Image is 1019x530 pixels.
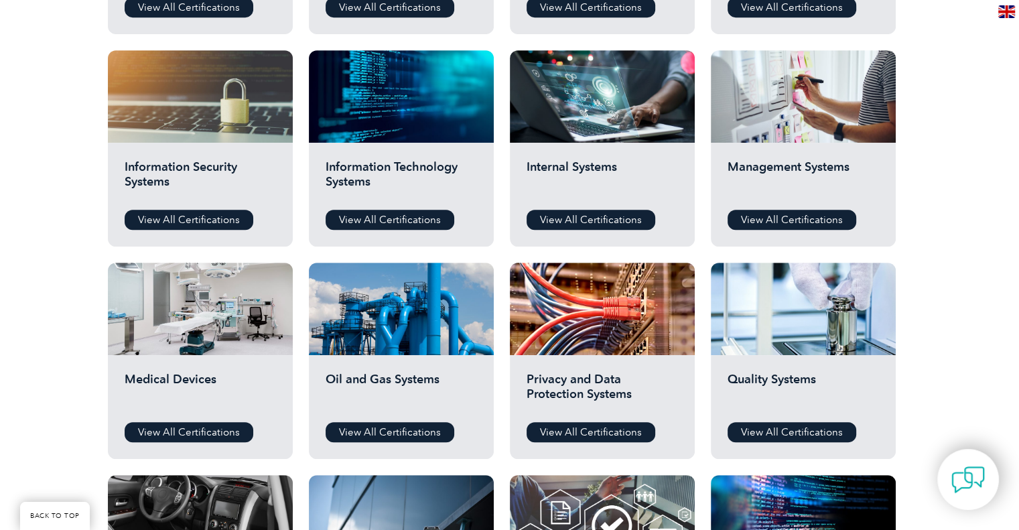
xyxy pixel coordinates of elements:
h2: Oil and Gas Systems [326,372,477,412]
h2: Information Technology Systems [326,159,477,200]
a: BACK TO TOP [20,502,90,530]
h2: Quality Systems [728,372,879,412]
h2: Medical Devices [125,372,276,412]
h2: Management Systems [728,159,879,200]
h2: Privacy and Data Protection Systems [527,372,678,412]
h2: Information Security Systems [125,159,276,200]
h2: Internal Systems [527,159,678,200]
a: View All Certifications [527,422,655,442]
img: en [998,5,1015,18]
img: contact-chat.png [951,463,985,496]
a: View All Certifications [326,422,454,442]
a: View All Certifications [527,210,655,230]
a: View All Certifications [728,422,856,442]
a: View All Certifications [125,210,253,230]
a: View All Certifications [728,210,856,230]
a: View All Certifications [125,422,253,442]
a: View All Certifications [326,210,454,230]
